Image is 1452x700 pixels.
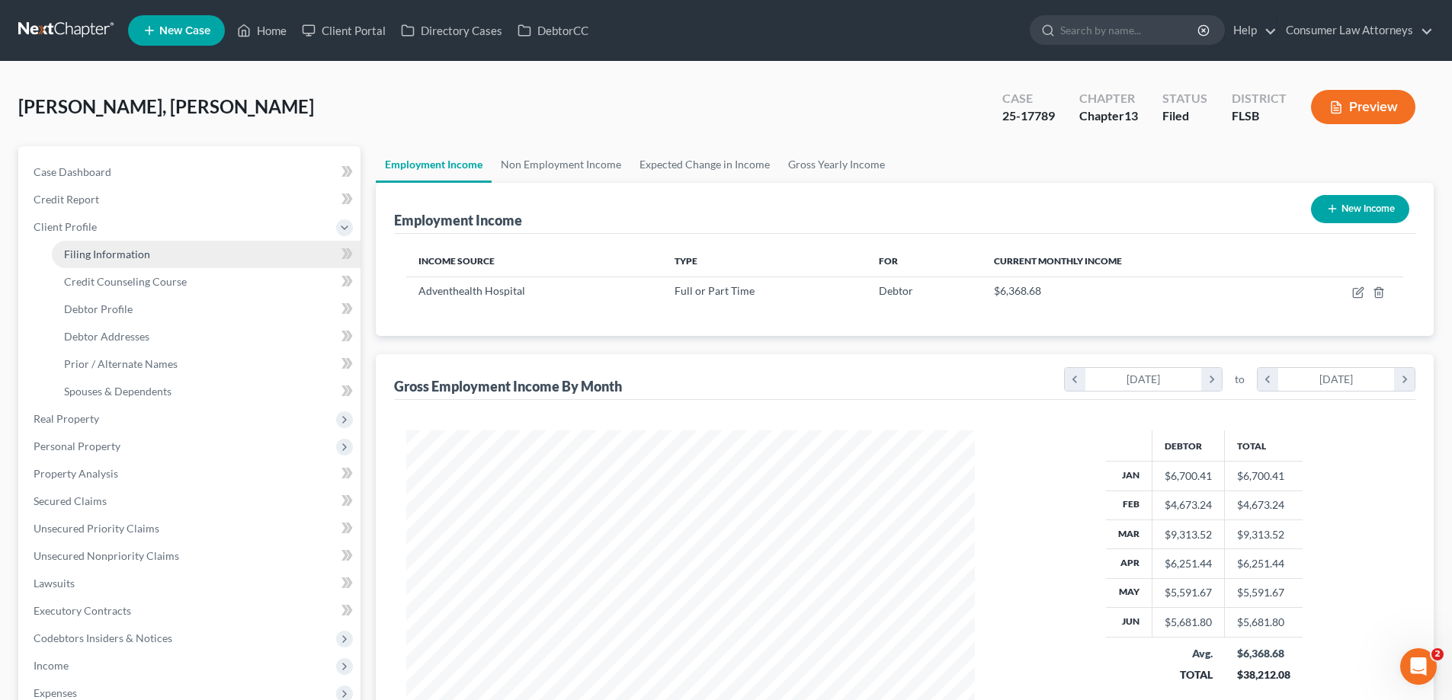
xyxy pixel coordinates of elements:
a: Property Analysis [21,460,361,487]
a: Help [1226,17,1277,44]
div: $4,673.24 [1165,497,1212,513]
div: 25-17789 [1002,107,1055,125]
input: Search by name... [1060,16,1200,44]
th: Total [1225,430,1303,461]
a: Spouses & Dependents [52,378,361,405]
div: District [1232,90,1287,107]
td: $5,681.80 [1225,608,1303,637]
a: Consumer Law Attorneys [1278,17,1433,44]
td: $5,591.67 [1225,578,1303,607]
a: Gross Yearly Income [779,146,894,183]
td: $6,700.41 [1225,462,1303,491]
a: Unsecured Priority Claims [21,515,361,542]
div: $6,700.41 [1165,468,1212,484]
span: to [1235,372,1245,387]
span: Executory Contracts [34,604,131,617]
a: Credit Counseling Course [52,268,361,296]
a: Non Employment Income [492,146,630,183]
div: $6,368.68 [1237,646,1290,661]
a: Filing Information [52,241,361,268]
a: DebtorCC [510,17,596,44]
div: Gross Employment Income By Month [394,377,622,395]
span: Credit Counseling Course [64,275,187,288]
span: Filing Information [64,248,150,261]
a: Executory Contracts [21,597,361,625]
span: Personal Property [34,439,120,452]
span: [PERSON_NAME], [PERSON_NAME] [18,95,314,117]
i: chevron_left [1065,368,1085,391]
div: $5,681.80 [1165,615,1212,630]
i: chevron_left [1258,368,1278,391]
a: Expected Change in Income [630,146,779,183]
span: Property Analysis [34,467,118,480]
div: $38,212.08 [1237,667,1290,682]
a: Prior / Alternate Names [52,350,361,378]
th: May [1106,578,1152,607]
span: Unsecured Nonpriority Claims [34,549,179,562]
div: Status [1162,90,1207,107]
span: 2 [1431,648,1444,660]
span: Unsecured Priority Claims [34,522,159,535]
td: $4,673.24 [1225,491,1303,519]
td: $9,313.52 [1225,519,1303,548]
div: Avg. [1165,646,1213,661]
a: Home [229,17,294,44]
a: Employment Income [376,146,492,183]
div: Employment Income [394,211,522,229]
iframe: Intercom live chat [1400,648,1437,685]
button: Preview [1311,90,1415,124]
span: Prior / Alternate Names [64,357,178,370]
span: Debtor Profile [64,302,133,315]
span: Secured Claims [34,494,107,507]
a: Client Portal [294,17,393,44]
span: Real Property [34,412,99,425]
span: Debtor Addresses [64,330,149,343]
div: $6,251.44 [1165,556,1212,571]
span: Current Monthly Income [994,255,1122,267]
div: Filed [1162,107,1207,125]
th: Mar [1106,519,1152,548]
a: Case Dashboard [21,158,361,186]
div: Case [1002,90,1055,107]
th: Jun [1106,608,1152,637]
div: $9,313.52 [1165,527,1212,542]
span: Type [675,255,697,267]
div: FLSB [1232,107,1287,125]
td: $6,251.44 [1225,549,1303,578]
span: New Case [159,25,210,37]
i: chevron_right [1201,368,1222,391]
span: Lawsuits [34,577,75,590]
i: chevron_right [1394,368,1415,391]
span: Spouses & Dependents [64,385,171,398]
th: Apr [1106,549,1152,578]
a: Debtor Addresses [52,323,361,350]
div: [DATE] [1278,368,1395,391]
span: Credit Report [34,193,99,206]
span: Full or Part Time [675,284,755,297]
button: New Income [1311,195,1409,223]
span: Income [34,659,69,672]
div: TOTAL [1165,667,1213,682]
a: Debtor Profile [52,296,361,323]
span: Codebtors Insiders & Notices [34,631,172,644]
span: Expenses [34,686,77,699]
span: Adventhealth Hospital [418,284,525,297]
a: Secured Claims [21,487,361,515]
a: Lawsuits [21,570,361,597]
span: $6,368.68 [994,284,1041,297]
a: Unsecured Nonpriority Claims [21,542,361,570]
th: Debtor [1152,430,1225,461]
span: Income Source [418,255,495,267]
span: Client Profile [34,220,97,233]
a: Directory Cases [393,17,510,44]
div: Chapter [1079,107,1138,125]
span: Case Dashboard [34,165,111,178]
div: [DATE] [1085,368,1202,391]
span: 13 [1124,108,1138,123]
div: $5,591.67 [1165,585,1212,600]
th: Jan [1106,462,1152,491]
th: Feb [1106,491,1152,519]
span: For [879,255,898,267]
div: Chapter [1079,90,1138,107]
a: Credit Report [21,186,361,213]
